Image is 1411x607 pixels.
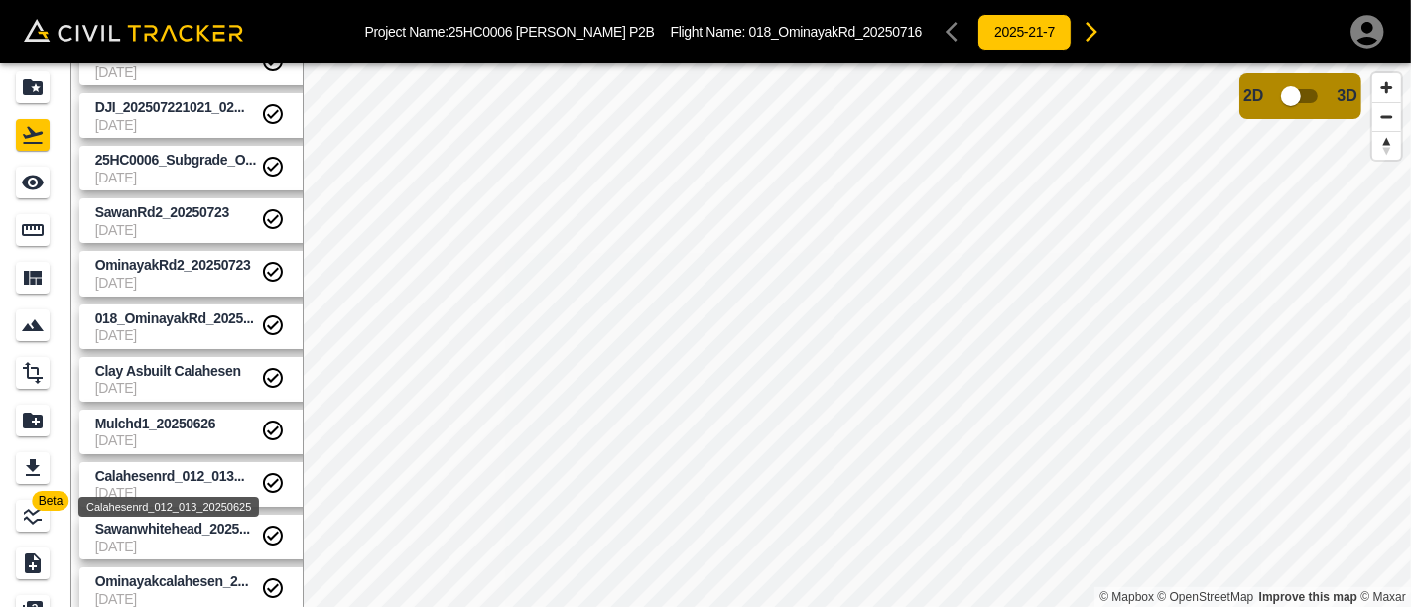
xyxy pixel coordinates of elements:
[1338,87,1357,105] span: 3D
[1372,73,1401,102] button: Zoom in
[977,14,1072,51] button: 2025-21-7
[1243,87,1263,105] span: 2D
[1372,131,1401,160] button: Reset bearing to north
[1372,102,1401,131] button: Zoom out
[749,24,923,40] span: 018_OminayakRd_20250716
[365,24,655,40] p: Project Name: 25HC0006 [PERSON_NAME] P2B
[24,19,243,42] img: Civil Tracker
[1158,590,1254,604] a: OpenStreetMap
[78,497,259,517] div: Calahesenrd_012_013_20250625
[671,24,923,40] p: Flight Name:
[1259,590,1357,604] a: Map feedback
[1360,590,1406,604] a: Maxar
[1099,590,1154,604] a: Mapbox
